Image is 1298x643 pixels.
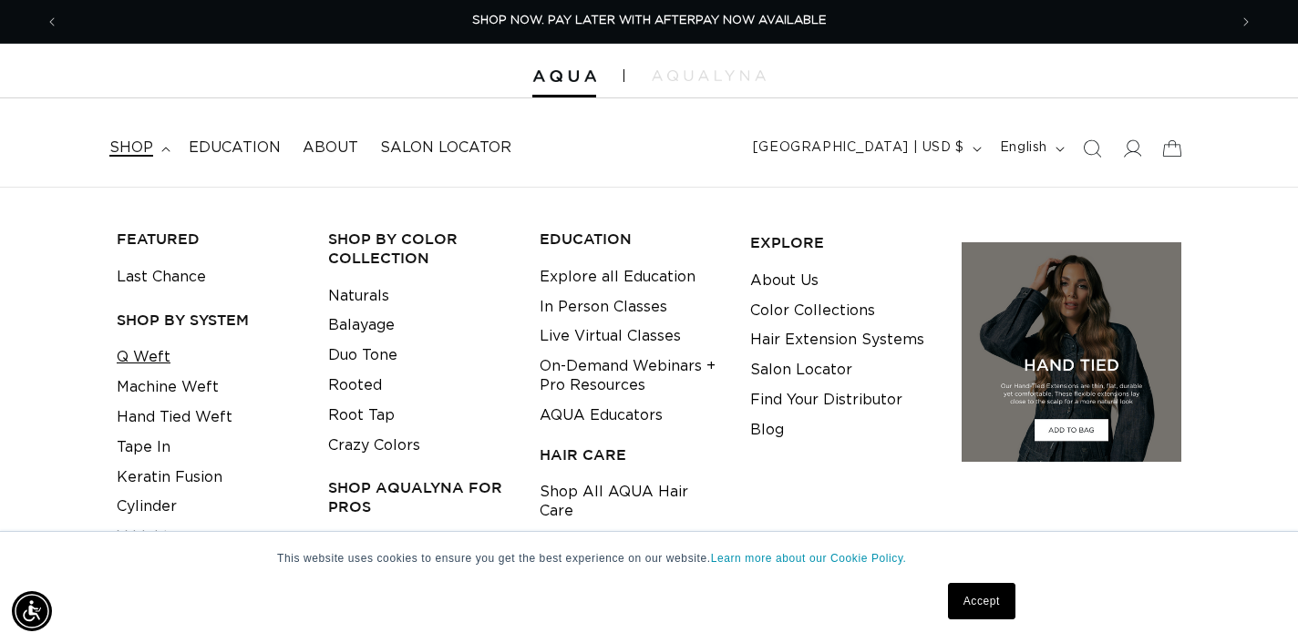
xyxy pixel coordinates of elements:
a: About [292,128,369,168]
a: Live Virtual Classes [540,321,681,352]
a: Find Your Distributor [750,385,902,415]
a: Explore all Education [540,262,695,292]
button: Previous announcement [32,5,72,39]
a: Accept [948,583,1015,619]
p: This website uses cookies to ensure you get the best experience on our website. [277,550,1021,566]
a: Color Collections [750,296,875,326]
span: English [1000,138,1047,158]
a: Last Chance [117,262,206,292]
a: Salon Locator [750,355,852,385]
h3: Shop AquaLyna for Pros [328,478,511,516]
a: Rooted [328,371,382,401]
span: Salon Locator [380,138,511,158]
a: V Light [117,522,170,552]
button: [GEOGRAPHIC_DATA] | USD $ [742,131,989,166]
iframe: Chat Widget [1207,556,1298,643]
a: Tape In [117,433,170,463]
span: [GEOGRAPHIC_DATA] | USD $ [753,138,964,158]
button: English [989,131,1072,166]
h3: FEATURED [117,230,300,249]
a: Education [178,128,292,168]
a: Naturals [328,281,389,311]
span: SHOP NOW. PAY LATER WITH AFTERPAY NOW AVAILABLE [472,15,827,26]
a: Learn more about our Cookie Policy. [711,552,907,565]
a: Balayage [328,311,395,341]
div: Accessibility Menu [12,591,52,631]
a: About Us [750,266,819,296]
a: Hand Tied Weft [117,403,232,433]
a: Salon Locator [369,128,522,168]
a: Hair Extension Systems [750,325,924,355]
a: Root Tap [328,401,395,431]
button: Next announcement [1226,5,1266,39]
a: Machine Weft [117,373,219,403]
h3: EDUCATION [540,230,723,249]
a: Q Weft [117,342,170,373]
a: In Person Classes [540,292,667,322]
span: shop [109,138,153,158]
a: Crazy Colors [328,431,420,461]
span: About [303,138,358,158]
a: Cylinder [117,492,177,522]
img: aqualyna.com [652,70,766,81]
h3: SHOP BY SYSTEM [117,311,300,330]
summary: Search [1072,128,1112,168]
h3: HAIR CARE [540,445,723,464]
span: Education [189,138,281,158]
h3: Shop by Color Collection [328,230,511,268]
a: On-Demand Webinars + Pro Resources [540,352,723,401]
a: Duo Tone [328,341,397,371]
a: Shop All AQUA Hair Care [540,477,723,526]
h3: EXPLORE [750,233,933,252]
summary: shop [98,128,178,168]
a: Blog [750,415,784,445]
a: AQUA Educators [540,401,663,431]
img: Aqua Hair Extensions [532,70,596,83]
a: Keratin Fusion [117,463,222,493]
